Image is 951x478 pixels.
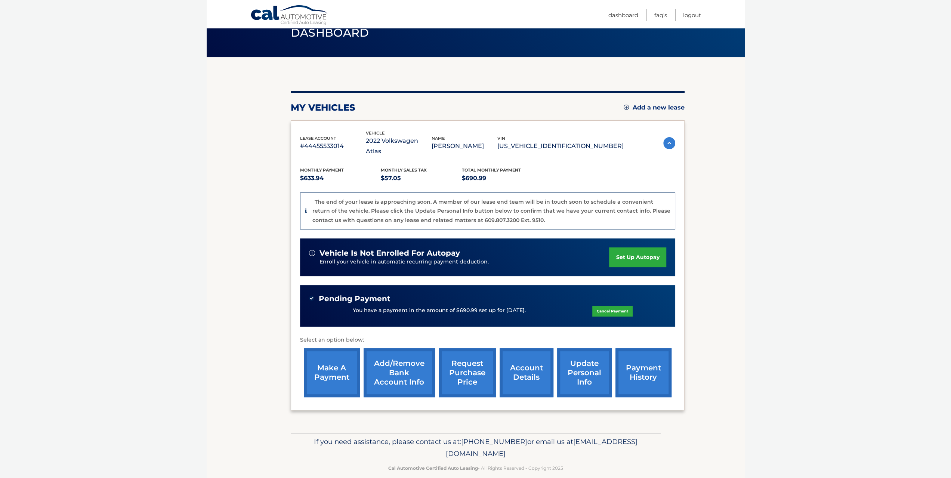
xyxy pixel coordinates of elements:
[381,173,462,184] p: $57.05
[497,141,624,151] p: [US_VEHICLE_IDENTIFICATION_NUMBER]
[439,348,496,397] a: request purchase price
[312,198,670,223] p: The end of your lease is approaching soon. A member of our lease end team will be in touch soon t...
[309,296,314,301] img: check-green.svg
[250,5,329,27] a: Cal Automotive
[296,464,656,472] p: - All Rights Reserved - Copyright 2025
[663,137,675,149] img: accordion-active.svg
[381,167,427,173] span: Monthly sales Tax
[291,102,355,113] h2: my vehicles
[319,249,460,258] span: vehicle is not enrolled for autopay
[300,173,381,184] p: $633.94
[624,105,629,110] img: add.svg
[608,9,638,21] a: Dashboard
[462,167,521,173] span: Total Monthly Payment
[624,104,685,111] a: Add a new lease
[304,348,360,397] a: make a payment
[500,348,553,397] a: account details
[300,167,344,173] span: Monthly Payment
[461,437,527,446] span: [PHONE_NUMBER]
[366,136,432,157] p: 2022 Volkswagen Atlas
[432,136,445,141] span: name
[609,247,666,267] a: set up autopay
[319,258,609,266] p: Enroll your vehicle in automatic recurring payment deduction.
[364,348,435,397] a: Add/Remove bank account info
[353,306,526,315] p: You have a payment in the amount of $690.99 set up for [DATE].
[300,141,366,151] p: #44455533014
[683,9,701,21] a: Logout
[654,9,667,21] a: FAQ's
[615,348,671,397] a: payment history
[592,306,633,317] a: Cancel Payment
[300,136,336,141] span: lease account
[497,136,505,141] span: vin
[300,336,675,345] p: Select an option below:
[296,436,656,460] p: If you need assistance, please contact us at: or email us at
[319,294,390,303] span: Pending Payment
[432,141,497,151] p: [PERSON_NAME]
[462,173,543,184] p: $690.99
[366,130,385,136] span: vehicle
[557,348,612,397] a: update personal info
[388,465,478,471] strong: Cal Automotive Certified Auto Leasing
[309,250,315,256] img: alert-white.svg
[291,26,369,40] span: Dashboard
